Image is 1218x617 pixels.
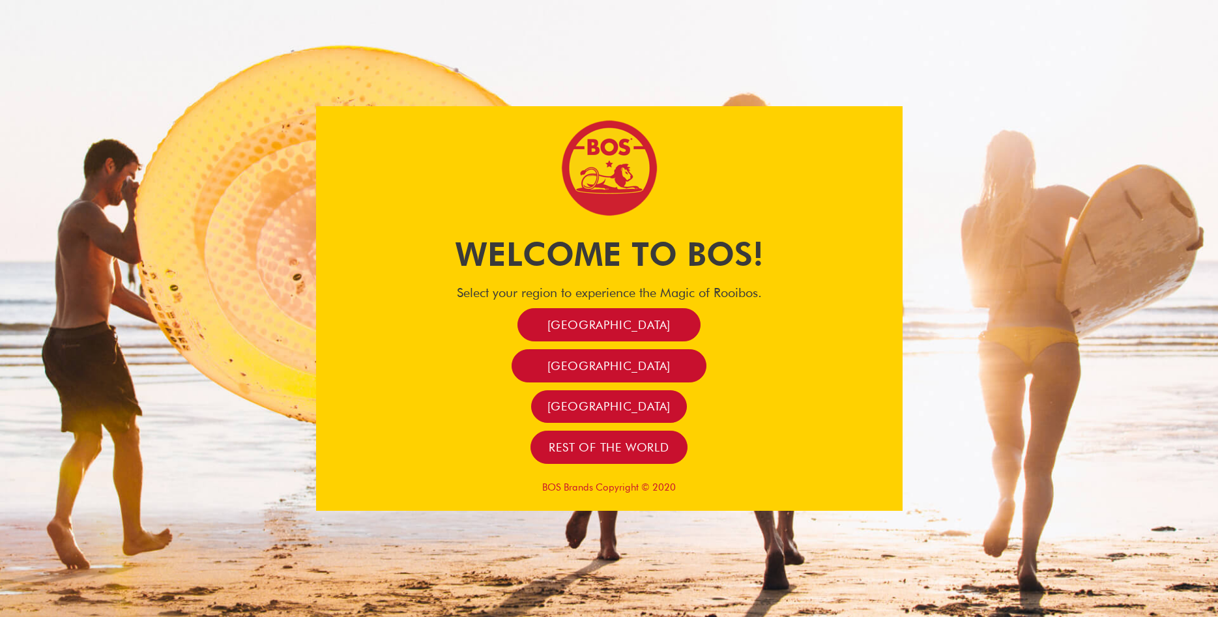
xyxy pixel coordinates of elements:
[547,399,671,414] span: [GEOGRAPHIC_DATA]
[512,349,707,382] a: [GEOGRAPHIC_DATA]
[316,481,903,493] p: BOS Brands Copyright © 2020
[316,231,903,277] h1: Welcome to BOS!
[549,440,669,455] span: Rest of the world
[531,390,686,423] a: [GEOGRAPHIC_DATA]
[316,285,903,300] h4: Select your region to experience the Magic of Rooibos.
[517,308,701,341] a: [GEOGRAPHIC_DATA]
[547,358,671,373] span: [GEOGRAPHIC_DATA]
[547,317,671,332] span: [GEOGRAPHIC_DATA]
[560,119,658,217] img: Bos Brands
[530,431,688,464] a: Rest of the world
